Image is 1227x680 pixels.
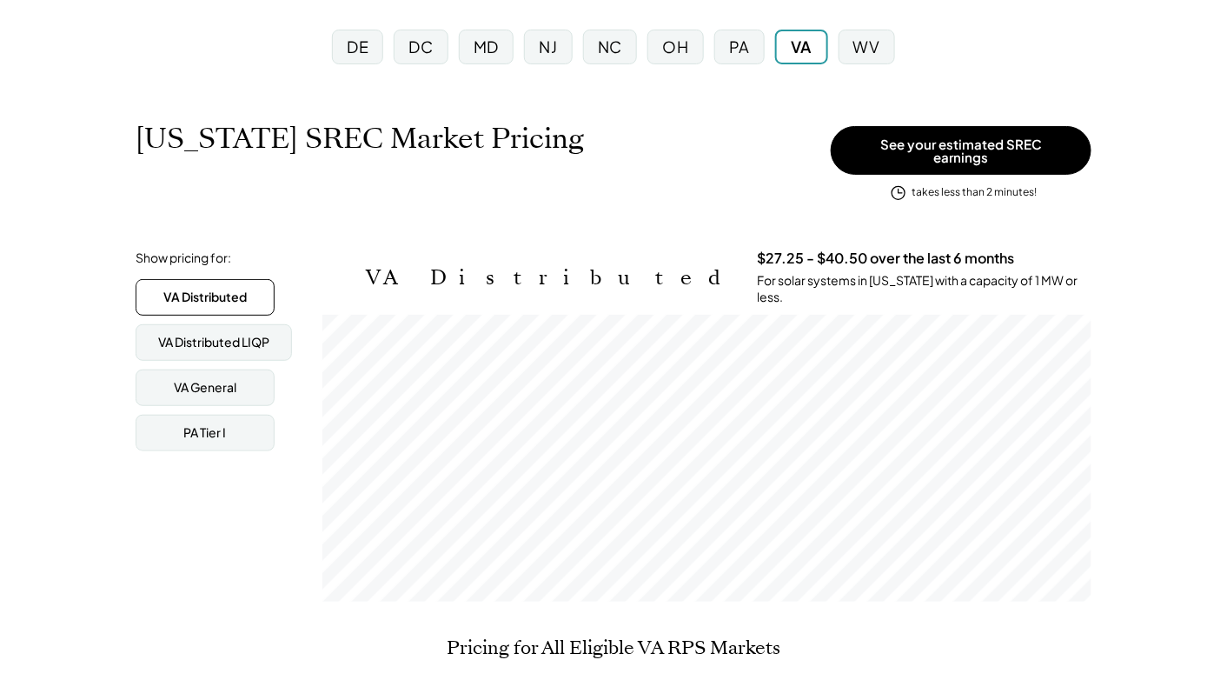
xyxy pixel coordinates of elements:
h2: Pricing for All Eligible VA RPS Markets [447,637,780,659]
button: See your estimated SREC earnings [831,126,1091,175]
div: MD [474,36,499,57]
h1: [US_STATE] SREC Market Pricing [136,122,584,156]
div: OH [662,36,688,57]
div: DC [409,36,434,57]
h3: $27.25 - $40.50 over the last 6 months [757,250,1014,268]
div: DE [347,36,368,57]
div: VA Distributed LIQP [158,334,269,351]
div: For solar systems in [US_STATE] with a capacity of 1 MW or less. [757,272,1091,306]
div: PA Tier I [184,424,227,442]
div: Show pricing for: [136,250,231,267]
div: takes less than 2 minutes! [912,185,1037,200]
div: VA Distributed [163,289,247,306]
div: WV [853,36,880,57]
h2: VA Distributed [366,265,731,290]
div: VA [791,36,812,57]
div: PA [729,36,750,57]
div: NJ [540,36,558,57]
div: VA General [174,379,236,397]
div: NC [598,36,622,57]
